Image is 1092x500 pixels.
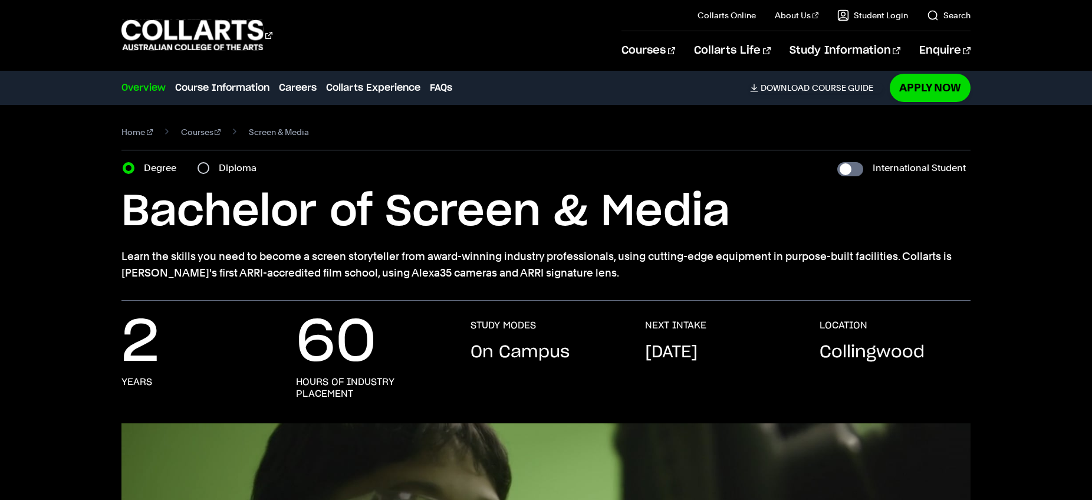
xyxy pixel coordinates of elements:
a: Courses [621,31,675,70]
label: International Student [873,160,966,176]
a: Collarts Online [698,9,756,21]
h3: years [121,376,152,388]
a: Collarts Life [694,31,770,70]
p: Learn the skills you need to become a screen storyteller from award-winning industry professional... [121,248,971,281]
h3: LOCATION [820,320,867,331]
span: Download [761,83,810,93]
a: Study Information [790,31,900,70]
p: Collingwood [820,341,925,364]
span: Screen & Media [249,124,309,140]
p: On Campus [471,341,570,364]
a: DownloadCourse Guide [750,83,883,93]
p: 60 [296,320,376,367]
a: Home [121,124,153,140]
h3: hours of industry placement [296,376,447,400]
label: Diploma [219,160,264,176]
a: Apply Now [890,74,971,101]
a: Enquire [919,31,971,70]
a: Search [927,9,971,21]
a: Overview [121,81,166,95]
a: Courses [181,124,221,140]
a: Careers [279,81,317,95]
h1: Bachelor of Screen & Media [121,186,971,239]
h3: NEXT INTAKE [645,320,706,331]
p: [DATE] [645,341,698,364]
p: 2 [121,320,159,367]
a: Student Login [837,9,908,21]
a: Collarts Experience [326,81,420,95]
label: Degree [144,160,183,176]
a: Course Information [175,81,269,95]
h3: STUDY MODES [471,320,536,331]
a: FAQs [430,81,452,95]
a: About Us [775,9,818,21]
div: Go to homepage [121,18,272,52]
